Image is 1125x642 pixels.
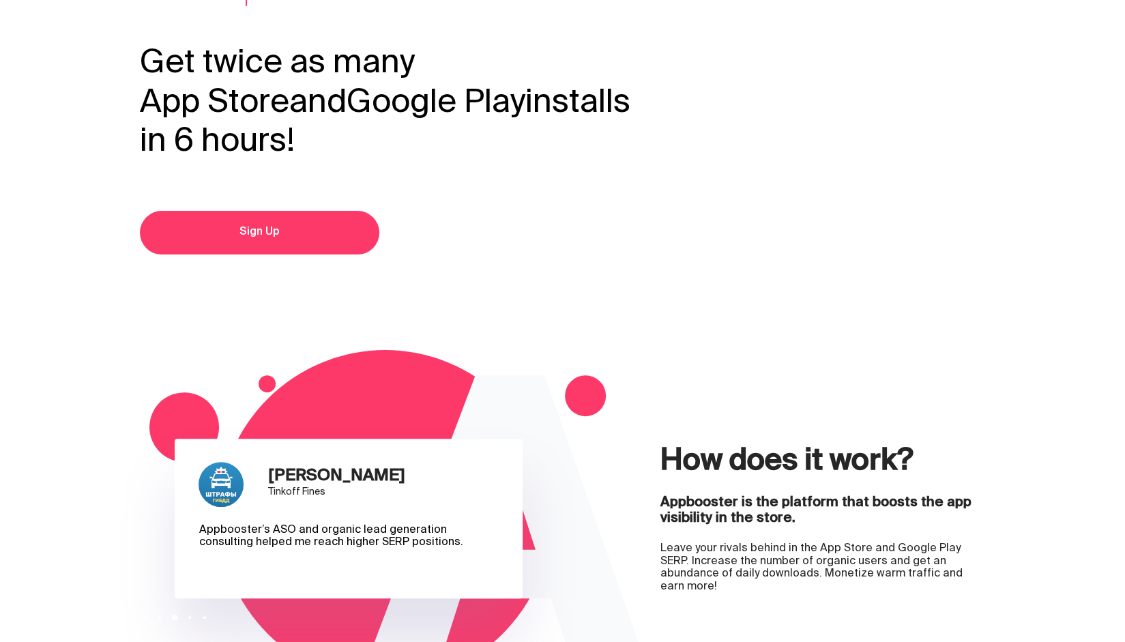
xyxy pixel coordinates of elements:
button: Carousel Page 2 [158,616,161,619]
button: Carousel Page 5 [203,616,206,619]
button: Carousel Page 4 [188,616,191,619]
button: Carousel Page 1 [143,616,146,619]
button: Carousel Page 3 (Current Slide) [171,614,177,620]
span: Google Play [347,75,525,133]
div: Carousel Pagination [1,614,349,621]
h1: Get twice as many and installs in 6 hours! [140,45,986,163]
h2: How does it work? [660,446,986,480]
div: Appbooster is the platform that boosts the app visibility in the store. [660,495,986,527]
div: [PERSON_NAME] [267,469,405,485]
a: Sign Up [140,211,379,254]
div: Tinkoff Fines [267,485,405,500]
div: Leave your rivals behind in the App Store and Google Play SERP. Increase the number of organic us... [660,542,986,593]
span: App Store [140,75,289,133]
div: Appbooster’s ASO and organic lead generation consulting helped me reach higher SERP positions. [199,524,495,549]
